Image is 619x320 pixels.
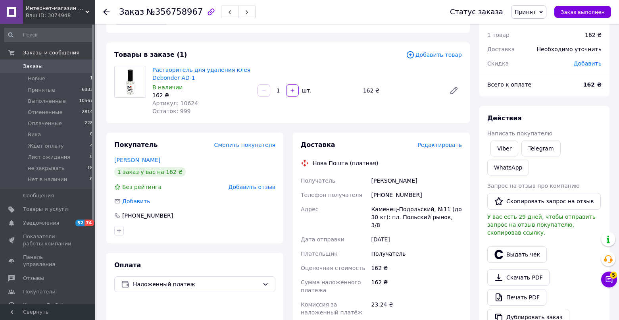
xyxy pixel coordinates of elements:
span: Вика [28,131,41,138]
button: Чат с покупателем5 [601,272,617,287]
span: Ждет оплату [28,143,64,150]
span: Интернет-магазин "Smatek" [26,5,85,12]
span: 0 [90,154,93,161]
span: Нет в наличии [28,176,67,183]
span: Лист ожидания [28,154,70,161]
div: Каменец-Подольский, №11 (до 30 кг): пл. Польский рынок, 3/8 [369,202,463,232]
b: 162 ₴ [583,81,602,88]
div: 162 ₴ [585,31,602,39]
div: 1 заказ у вас на 162 ₴ [114,167,186,177]
span: Уведомления [23,220,59,227]
span: Новые [28,75,45,82]
a: Печать PDF [487,289,546,306]
span: Каталог ProSale [23,302,66,309]
span: не закрывать [28,165,65,172]
span: Заказ выполнен [561,9,605,15]
span: Покупатели [23,288,56,295]
span: Товары в заказе (1) [114,51,187,58]
span: Запрос на отзыв про компанию [487,183,580,189]
div: 162 ₴ [152,91,251,99]
span: 4 [90,143,93,150]
span: Панель управления [23,254,73,268]
span: Адрес [301,206,318,212]
span: Всего к оплате [487,81,531,88]
span: Действия [487,114,522,122]
span: 0 [90,176,93,183]
div: Получатель [369,247,463,261]
span: Остаток: 999 [152,108,191,114]
div: 23.24 ₴ [369,297,463,320]
span: 0 [90,131,93,138]
span: В наличии [152,84,183,91]
span: Плательщик [301,251,338,257]
input: Поиск [4,28,94,42]
span: Комиссия за наложенный платёж [301,301,362,316]
span: 2814 [82,109,93,116]
a: [PERSON_NAME] [114,157,160,163]
span: Доставка [487,46,515,52]
span: Принятые [28,87,55,94]
span: Принят [515,9,536,15]
span: Оплата [114,261,141,269]
div: Необходимо уточнить [532,40,606,58]
div: Ваш ID: 3074948 [26,12,95,19]
span: 5 [610,272,617,279]
span: 1 товар [487,32,509,38]
span: Добавить [574,60,602,67]
span: №356758967 [146,7,203,17]
span: Телефон получателя [301,192,362,198]
span: Заказ [119,7,144,17]
span: Заказы [23,63,42,70]
button: Скопировать запрос на отзыв [487,193,601,210]
span: 1 [90,75,93,82]
span: Написать покупателю [487,130,552,137]
div: Нова Пошта (платная) [311,159,380,167]
img: Растворитель для удаления клея Debonder AD-1 [115,66,146,97]
span: Сумма наложенного платежа [301,279,361,293]
span: Добавить [122,198,150,204]
span: Редактировать [417,142,462,148]
div: 162 ₴ [369,261,463,275]
span: Показатели работы компании [23,233,73,247]
div: Статус заказа [450,8,503,16]
span: 52 [75,220,85,226]
div: 162 ₴ [369,275,463,297]
div: [PERSON_NAME] [369,173,463,188]
span: Получатель [301,177,335,184]
span: Отмененные [28,109,62,116]
div: [PHONE_NUMBER] [369,188,463,202]
span: Доставка [301,141,335,148]
a: Скачать PDF [487,269,550,286]
a: Telegram [521,141,560,156]
span: Отзывы [23,275,44,282]
div: [PHONE_NUMBER] [121,212,174,220]
div: 162 ₴ [360,85,443,96]
span: Сообщения [23,192,54,199]
span: Сменить покупателя [214,142,275,148]
a: Растворитель для удаления клея Debonder AD-1 [152,67,250,81]
span: Добавить отзыв [229,184,275,190]
button: Заказ выполнен [554,6,611,18]
span: 228 [85,120,93,127]
span: Наложенный платеж [133,280,259,289]
a: Редактировать [446,83,462,98]
span: Оплаченные [28,120,62,127]
span: Артикул: 10624 [152,100,198,106]
span: 6833 [82,87,93,94]
span: 74 [85,220,94,226]
span: Добавить товар [406,50,462,59]
span: Выполненные [28,98,66,105]
span: 18 [87,165,93,172]
span: Дата отправки [301,236,344,243]
div: [DATE] [369,232,463,247]
a: Viber [490,141,518,156]
button: Выдать чек [487,246,547,263]
span: Скидка [487,60,509,67]
span: Заказы и сообщения [23,49,79,56]
span: 10567 [79,98,93,105]
div: Вернуться назад [103,8,110,16]
a: WhatsApp [487,160,529,175]
span: Товары и услуги [23,206,68,213]
div: шт. [300,87,312,94]
span: Оценочная стоимость [301,265,365,271]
